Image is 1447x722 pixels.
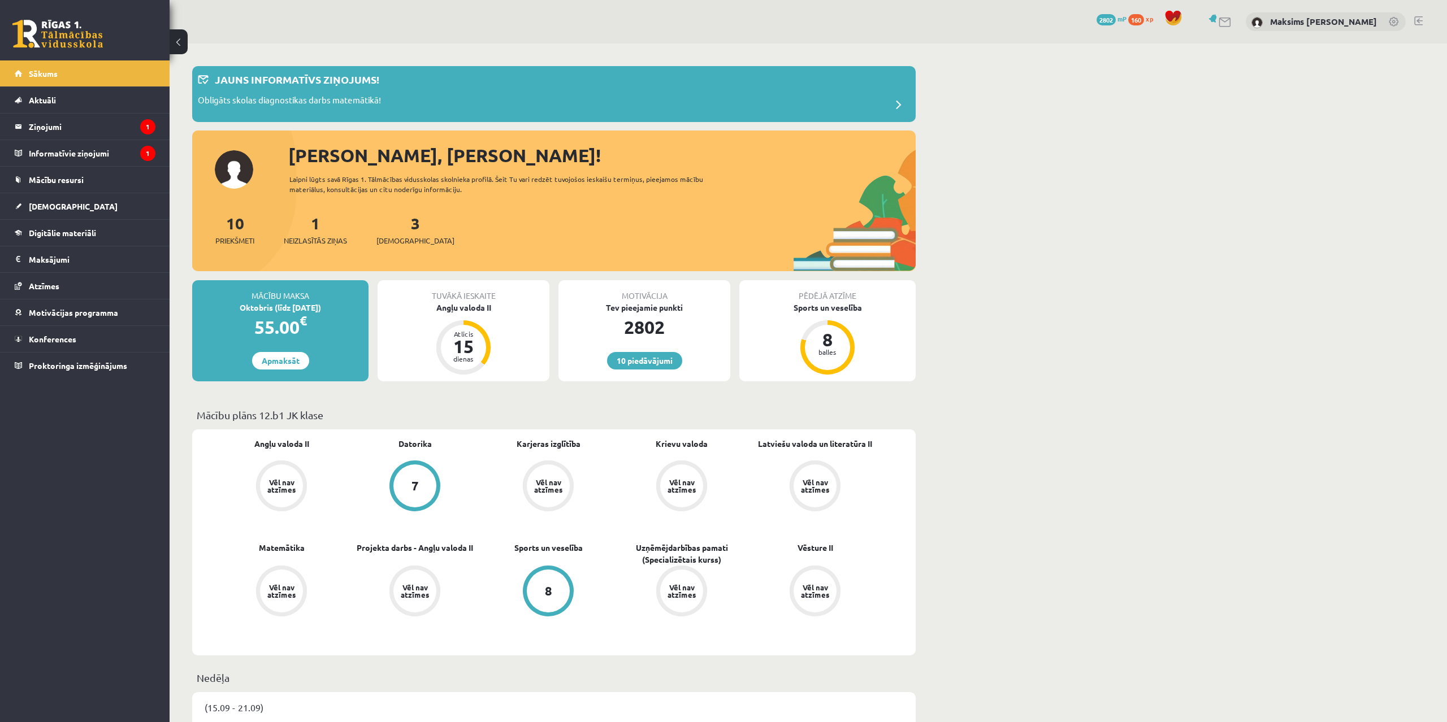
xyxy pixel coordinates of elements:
a: Rīgas 1. Tālmācības vidusskola [12,20,103,48]
span: [DEMOGRAPHIC_DATA] [29,201,118,211]
div: Vēl nav atzīmes [666,584,697,598]
span: Aktuāli [29,95,56,105]
div: Laipni lūgts savā Rīgas 1. Tālmācības vidusskolas skolnieka profilā. Šeit Tu vari redzēt tuvojošo... [289,174,723,194]
a: Maksims [PERSON_NAME] [1270,16,1377,27]
a: Vēl nav atzīmes [615,460,748,514]
a: Sports un veselība [514,542,583,554]
a: 8 [482,566,615,619]
div: 8 [545,585,552,597]
a: Vēl nav atzīmes [748,566,882,619]
a: Konferences [15,326,155,352]
a: 1Neizlasītās ziņas [284,213,347,246]
div: Vēl nav atzīmes [799,479,831,493]
div: [PERSON_NAME], [PERSON_NAME]! [288,142,916,169]
p: Nedēļa [197,670,911,685]
a: 7 [348,460,482,514]
a: Matemātika [259,542,305,554]
a: Vēsture II [798,542,833,554]
a: 10 piedāvājumi [607,352,682,369]
span: Atzīmes [29,281,59,291]
a: Vēl nav atzīmes [215,566,348,619]
p: Obligāts skolas diagnostikas darbs matemātikā! [198,94,381,110]
a: 2802 mP [1097,14,1127,23]
a: Karjeras izglītība [517,438,580,450]
legend: Maksājumi [29,246,155,272]
a: 160 xp [1128,14,1159,23]
div: 7 [411,480,419,492]
div: Vēl nav atzīmes [666,479,697,493]
div: 55.00 [192,314,369,341]
span: [DEMOGRAPHIC_DATA] [376,235,454,246]
div: Angļu valoda II [378,302,549,314]
span: Mācību resursi [29,175,84,185]
img: Maksims Mihails Blizņuks [1251,17,1263,28]
a: Sports un veselība 8 balles [739,302,916,376]
span: 160 [1128,14,1144,25]
a: Vēl nav atzīmes [215,460,348,514]
span: xp [1146,14,1153,23]
a: Latviešu valoda un literatūra II [758,438,872,450]
a: Uzņēmējdarbības pamati (Specializētais kurss) [615,542,748,566]
a: Proktoringa izmēģinājums [15,353,155,379]
a: Ziņojumi1 [15,114,155,140]
div: Mācību maksa [192,280,369,302]
span: 2802 [1097,14,1116,25]
i: 1 [140,119,155,134]
span: Konferences [29,334,76,344]
div: Vēl nav atzīmes [799,584,831,598]
a: Angļu valoda II [254,438,309,450]
div: Tuvākā ieskaite [378,280,549,302]
a: Vēl nav atzīmes [615,566,748,619]
a: Projekta darbs - Angļu valoda II [357,542,473,554]
a: Aktuāli [15,87,155,113]
p: Mācību plāns 12.b1 JK klase [197,407,911,423]
a: Vēl nav atzīmes [482,460,615,514]
i: 1 [140,146,155,161]
a: Vēl nav atzīmes [348,566,482,619]
a: Krievu valoda [656,438,708,450]
div: 2802 [558,314,730,341]
p: Jauns informatīvs ziņojums! [215,72,379,87]
div: Vēl nav atzīmes [266,584,297,598]
div: Atlicis [447,330,480,337]
div: balles [811,349,844,355]
a: Informatīvie ziņojumi1 [15,140,155,166]
div: Pēdējā atzīme [739,280,916,302]
div: dienas [447,355,480,362]
span: Priekšmeti [215,235,254,246]
a: Digitālie materiāli [15,220,155,246]
a: [DEMOGRAPHIC_DATA] [15,193,155,219]
span: Sākums [29,68,58,79]
a: Jauns informatīvs ziņojums! Obligāts skolas diagnostikas darbs matemātikā! [198,72,910,116]
span: mP [1117,14,1127,23]
a: Motivācijas programma [15,299,155,325]
div: 15 [447,337,480,355]
a: Angļu valoda II Atlicis 15 dienas [378,302,549,376]
div: Vēl nav atzīmes [266,479,297,493]
a: Vēl nav atzīmes [748,460,882,514]
span: Motivācijas programma [29,307,118,317]
div: 8 [811,330,844,349]
span: € [300,312,307,329]
a: Maksājumi [15,246,155,272]
a: 10Priekšmeti [215,213,254,246]
div: Vēl nav atzīmes [532,479,564,493]
div: Sports un veselība [739,302,916,314]
legend: Informatīvie ziņojumi [29,140,155,166]
span: Digitālie materiāli [29,228,96,238]
div: Oktobris (līdz [DATE]) [192,302,369,314]
a: 3[DEMOGRAPHIC_DATA] [376,213,454,246]
a: Mācību resursi [15,167,155,193]
div: Motivācija [558,280,730,302]
div: Vēl nav atzīmes [399,584,431,598]
span: Neizlasītās ziņas [284,235,347,246]
a: Apmaksāt [252,352,309,369]
span: Proktoringa izmēģinājums [29,360,127,371]
legend: Ziņojumi [29,114,155,140]
div: Tev pieejamie punkti [558,302,730,314]
a: Datorika [398,438,432,450]
a: Sākums [15,60,155,86]
a: Atzīmes [15,273,155,299]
